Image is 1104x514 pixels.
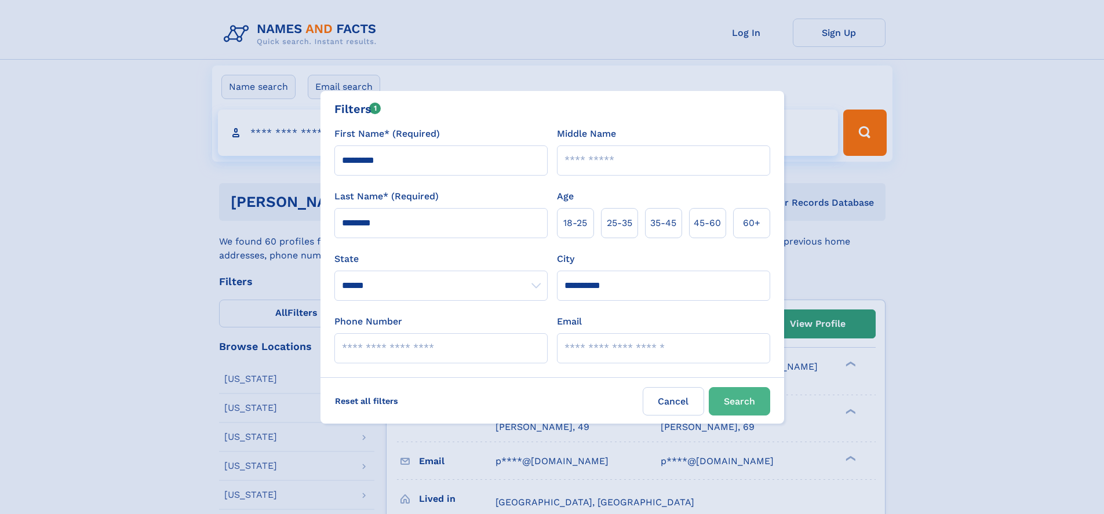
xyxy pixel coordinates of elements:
[334,252,548,266] label: State
[334,127,440,141] label: First Name* (Required)
[643,387,704,415] label: Cancel
[327,387,406,415] label: Reset all filters
[709,387,770,415] button: Search
[334,100,381,118] div: Filters
[557,189,574,203] label: Age
[334,315,402,329] label: Phone Number
[607,216,632,230] span: 25‑35
[557,315,582,329] label: Email
[563,216,587,230] span: 18‑25
[334,189,439,203] label: Last Name* (Required)
[557,252,574,266] label: City
[694,216,721,230] span: 45‑60
[557,127,616,141] label: Middle Name
[743,216,760,230] span: 60+
[650,216,676,230] span: 35‑45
